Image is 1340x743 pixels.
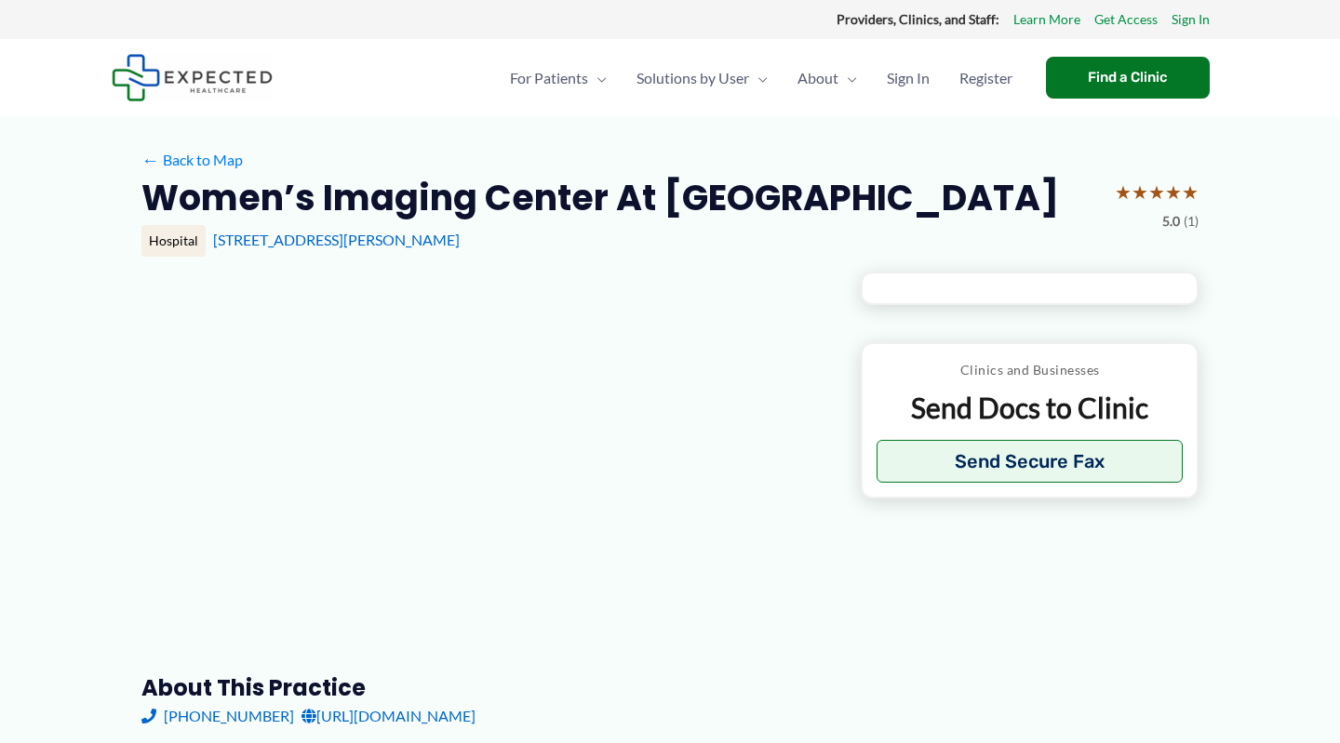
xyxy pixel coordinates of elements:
[1165,175,1182,209] span: ★
[1094,7,1158,32] a: Get Access
[1184,209,1199,233] span: (1)
[1046,57,1210,99] a: Find a Clinic
[141,151,159,168] span: ←
[622,46,783,111] a: Solutions by UserMenu Toggle
[1162,209,1180,233] span: 5.0
[495,46,622,111] a: For PatientsMenu Toggle
[510,46,588,111] span: For Patients
[301,702,476,730] a: [URL][DOMAIN_NAME]
[141,175,1059,220] h2: Women’s Imaging Center at [GEOGRAPHIC_DATA]
[838,46,857,111] span: Menu Toggle
[1013,7,1080,32] a: Learn More
[877,390,1183,426] p: Send Docs to Clinic
[797,46,838,111] span: About
[495,46,1027,111] nav: Primary Site Navigation
[636,46,749,111] span: Solutions by User
[887,46,930,111] span: Sign In
[959,46,1012,111] span: Register
[1132,175,1148,209] span: ★
[749,46,768,111] span: Menu Toggle
[877,440,1183,483] button: Send Secure Fax
[872,46,945,111] a: Sign In
[1148,175,1165,209] span: ★
[141,225,206,257] div: Hospital
[837,11,999,27] strong: Providers, Clinics, and Staff:
[141,146,243,174] a: ←Back to Map
[141,673,831,702] h3: About this practice
[141,702,294,730] a: [PHONE_NUMBER]
[112,54,273,101] img: Expected Healthcare Logo - side, dark font, small
[213,231,460,248] a: [STREET_ADDRESS][PERSON_NAME]
[588,46,607,111] span: Menu Toggle
[783,46,872,111] a: AboutMenu Toggle
[1172,7,1210,32] a: Sign In
[877,358,1183,382] p: Clinics and Businesses
[1115,175,1132,209] span: ★
[1182,175,1199,209] span: ★
[945,46,1027,111] a: Register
